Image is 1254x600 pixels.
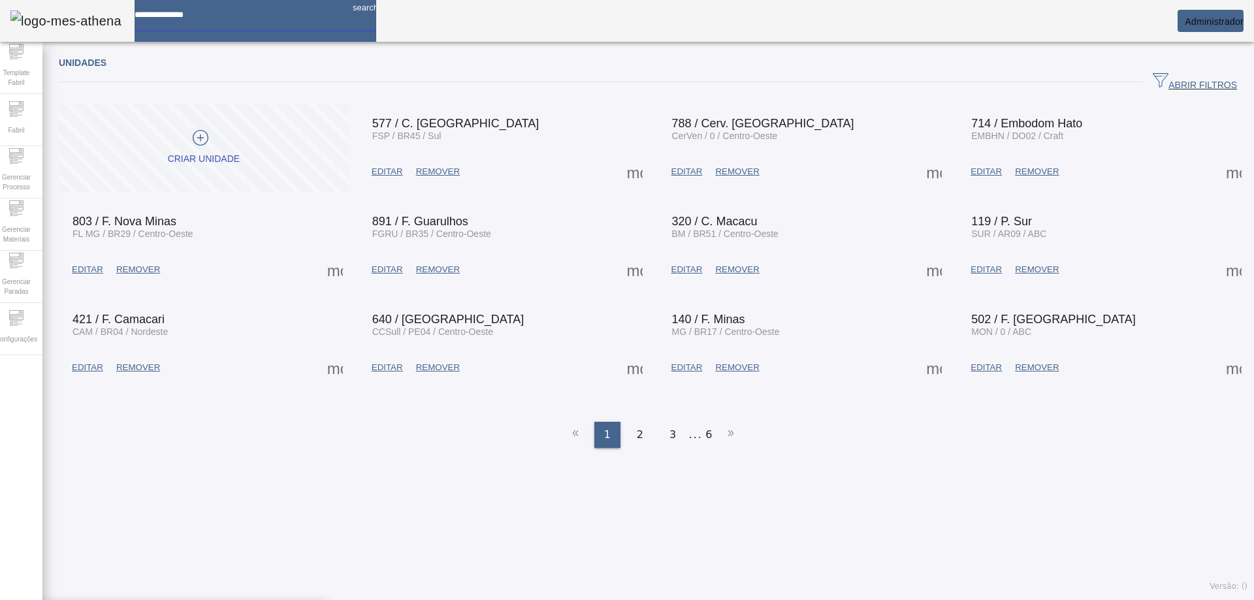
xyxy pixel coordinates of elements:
[672,117,854,130] span: 788 / Cerv. [GEOGRAPHIC_DATA]
[416,361,460,374] span: REMOVER
[672,326,780,337] span: MG / BR17 / Centro-Oeste
[671,165,703,178] span: EDITAR
[65,258,110,281] button: EDITAR
[416,263,460,276] span: REMOVER
[116,361,160,374] span: REMOVER
[372,263,403,276] span: EDITAR
[1153,72,1237,92] span: ABRIR FILTROS
[365,160,410,183] button: EDITAR
[72,263,103,276] span: EDITAR
[971,131,1063,141] span: EMBHN / DO02 / Craft
[372,229,491,239] span: FGRU / BR35 / Centro-Oeste
[623,160,647,183] button: Mais
[971,361,1002,374] span: EDITAR
[672,131,778,141] span: CerVen / 0 / Centro-Oeste
[365,258,410,281] button: EDITAR
[672,313,745,326] span: 140 / F. Minas
[672,229,779,239] span: BM / BR51 / Centro-Oeste
[715,263,759,276] span: REMOVER
[410,356,466,379] button: REMOVER
[410,258,466,281] button: REMOVER
[372,165,403,178] span: EDITAR
[65,356,110,379] button: EDITAR
[59,104,349,192] button: Criar unidade
[72,313,165,326] span: 421 / F. Camacari
[72,361,103,374] span: EDITAR
[372,361,403,374] span: EDITAR
[372,215,468,228] span: 891 / F. Guarulhos
[971,117,1082,130] span: 714 / Embodom Hato
[671,361,703,374] span: EDITAR
[971,326,1031,337] span: MON / 0 / ABC
[964,160,1008,183] button: EDITAR
[1210,582,1247,591] span: Versão: ()
[715,361,759,374] span: REMOVER
[709,258,765,281] button: REMOVER
[72,229,193,239] span: FL MG / BR29 / Centro-Oeste
[709,356,765,379] button: REMOVER
[971,263,1002,276] span: EDITAR
[689,422,702,448] li: ...
[971,165,1002,178] span: EDITAR
[709,160,765,183] button: REMOVER
[671,263,703,276] span: EDITAR
[1185,16,1244,27] span: Administrador
[72,215,176,228] span: 803 / F. Nova Minas
[1222,356,1246,379] button: Mais
[922,258,946,281] button: Mais
[365,356,410,379] button: EDITAR
[10,10,121,31] img: logo-mes-athena
[1222,160,1246,183] button: Mais
[971,215,1032,228] span: 119 / P. Sur
[971,229,1046,239] span: SUR / AR09 / ABC
[964,356,1008,379] button: EDITAR
[1142,71,1247,94] button: ABRIR FILTROS
[1008,160,1065,183] button: REMOVER
[1222,258,1246,281] button: Mais
[964,258,1008,281] button: EDITAR
[1015,361,1059,374] span: REMOVER
[372,326,493,337] span: CCSull / PE04 / Centro-Oeste
[672,215,758,228] span: 320 / C. Macacu
[971,313,1135,326] span: 502 / F. [GEOGRAPHIC_DATA]
[665,160,709,183] button: EDITAR
[372,131,442,141] span: FSP / BR45 / Sul
[110,258,167,281] button: REMOVER
[168,153,240,166] div: Criar unidade
[4,121,28,139] span: Fabril
[665,258,709,281] button: EDITAR
[669,427,676,443] span: 3
[623,356,647,379] button: Mais
[416,165,460,178] span: REMOVER
[323,258,347,281] button: Mais
[110,356,167,379] button: REMOVER
[323,356,347,379] button: Mais
[372,117,539,130] span: 577 / C. [GEOGRAPHIC_DATA]
[623,258,647,281] button: Mais
[1015,165,1059,178] span: REMOVER
[922,160,946,183] button: Mais
[410,160,466,183] button: REMOVER
[715,165,759,178] span: REMOVER
[637,427,643,443] span: 2
[1008,356,1065,379] button: REMOVER
[59,57,106,68] span: Unidades
[1008,258,1065,281] button: REMOVER
[1015,263,1059,276] span: REMOVER
[705,422,712,448] li: 6
[922,356,946,379] button: Mais
[72,326,168,337] span: CAM / BR04 / Nordeste
[372,313,524,326] span: 640 / [GEOGRAPHIC_DATA]
[665,356,709,379] button: EDITAR
[116,263,160,276] span: REMOVER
